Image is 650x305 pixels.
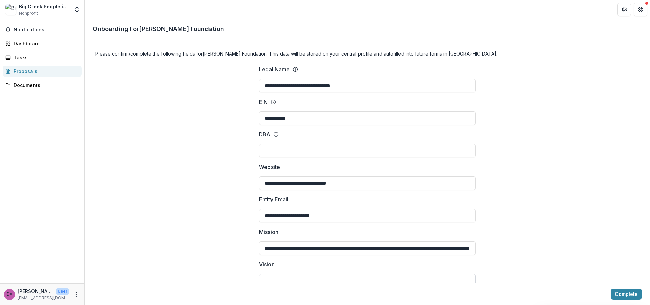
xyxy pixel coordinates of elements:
[95,50,639,57] h4: Please confirm/complete the following fields for [PERSON_NAME] Foundation . This data will be sto...
[5,4,16,15] img: Big Creek People in Action, Inc.
[56,288,69,295] p: User
[259,130,270,138] p: DBA
[259,98,268,106] p: EIN
[3,80,82,91] a: Documents
[14,54,76,61] div: Tasks
[18,295,69,301] p: [EMAIL_ADDRESS][DOMAIN_NAME]
[634,3,647,16] button: Get Help
[19,3,69,10] div: Big Creek People in Action, Inc.
[72,290,80,299] button: More
[259,163,280,171] p: Website
[611,289,642,300] button: Complete
[18,288,53,295] p: [PERSON_NAME] <[EMAIL_ADDRESS][DOMAIN_NAME]>
[14,82,76,89] div: Documents
[259,228,278,236] p: Mission
[14,68,76,75] div: Proposals
[259,65,290,73] p: Legal Name
[14,27,79,33] span: Notifications
[259,260,275,268] p: Vision
[259,195,288,203] p: Entity Email
[19,10,38,16] span: Nonprofit
[72,3,82,16] button: Open entity switcher
[93,24,224,34] p: Onboarding For [PERSON_NAME] Foundation
[3,66,82,77] a: Proposals
[14,40,76,47] div: Dashboard
[3,38,82,49] a: Dashboard
[3,52,82,63] a: Tasks
[3,24,82,35] button: Notifications
[617,3,631,16] button: Partners
[7,292,13,297] div: Dyanne Spriggs <bcpia3418@netscape.net>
